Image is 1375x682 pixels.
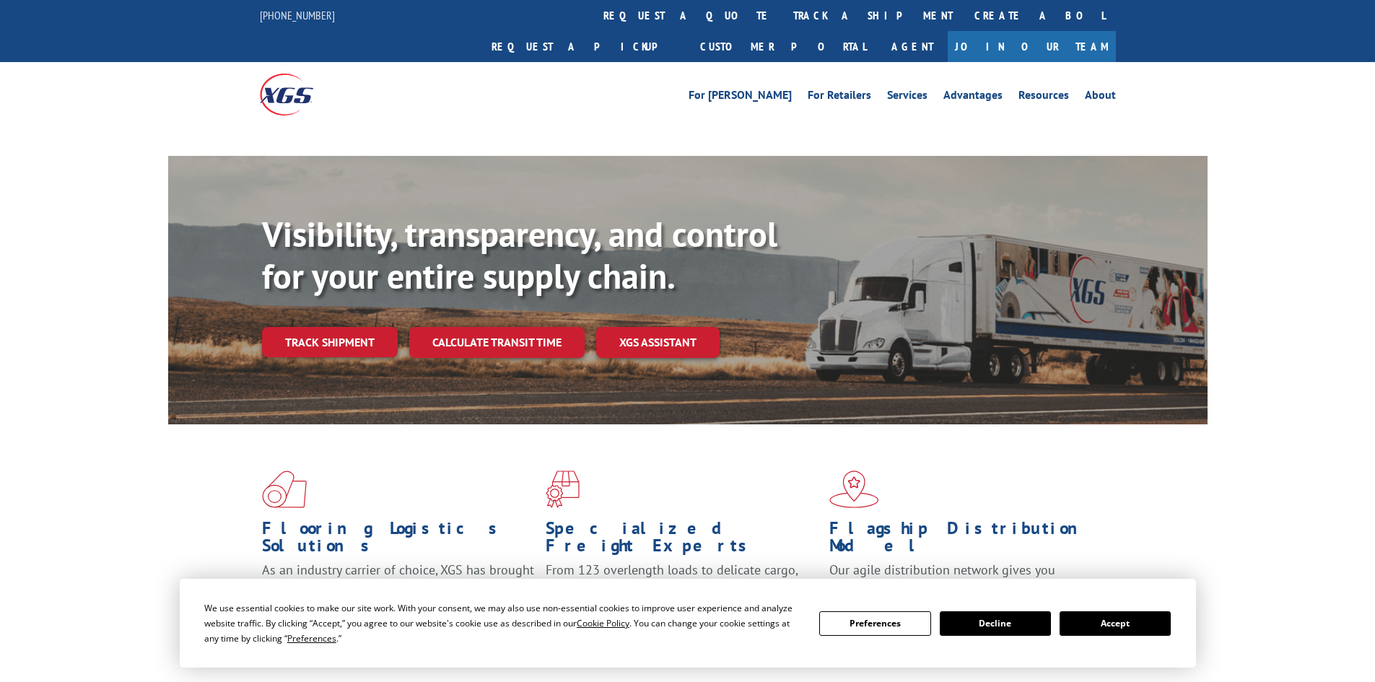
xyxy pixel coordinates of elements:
div: Cookie Consent Prompt [180,579,1196,668]
span: Our agile distribution network gives you nationwide inventory management on demand. [829,561,1095,595]
p: From 123 overlength loads to delicate cargo, our experienced staff knows the best way to move you... [546,561,819,626]
a: Advantages [943,89,1003,105]
a: Services [887,89,927,105]
a: Join Our Team [948,31,1116,62]
div: We use essential cookies to make our site work. With your consent, we may also use non-essential ... [204,600,802,646]
a: [PHONE_NUMBER] [260,8,335,22]
a: Calculate transit time [409,327,585,358]
span: As an industry carrier of choice, XGS has brought innovation and dedication to flooring logistics... [262,561,534,613]
button: Preferences [819,611,930,636]
b: Visibility, transparency, and control for your entire supply chain. [262,211,777,298]
span: Cookie Policy [577,617,629,629]
a: Track shipment [262,327,398,357]
span: Preferences [287,632,336,644]
a: Resources [1018,89,1069,105]
img: xgs-icon-focused-on-flooring-red [546,471,580,508]
a: XGS ASSISTANT [596,327,720,358]
a: For [PERSON_NAME] [689,89,792,105]
a: About [1085,89,1116,105]
a: For Retailers [808,89,871,105]
a: Customer Portal [689,31,877,62]
h1: Specialized Freight Experts [546,520,819,561]
h1: Flagship Distribution Model [829,520,1102,561]
img: xgs-icon-flagship-distribution-model-red [829,471,879,508]
a: Request a pickup [481,31,689,62]
img: xgs-icon-total-supply-chain-intelligence-red [262,471,307,508]
a: Agent [877,31,948,62]
button: Decline [940,611,1051,636]
h1: Flooring Logistics Solutions [262,520,535,561]
button: Accept [1060,611,1171,636]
